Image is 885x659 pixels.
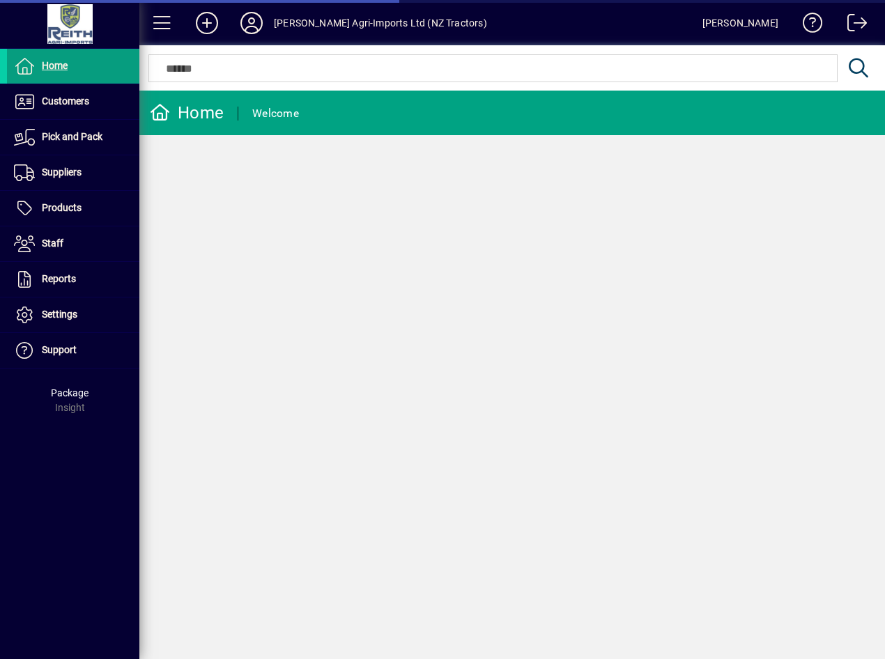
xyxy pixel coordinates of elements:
[42,202,82,213] span: Products
[7,191,139,226] a: Products
[252,102,299,125] div: Welcome
[42,344,77,355] span: Support
[185,10,229,36] button: Add
[229,10,274,36] button: Profile
[42,309,77,320] span: Settings
[42,131,102,142] span: Pick and Pack
[7,84,139,119] a: Customers
[7,297,139,332] a: Settings
[7,226,139,261] a: Staff
[702,12,778,34] div: [PERSON_NAME]
[42,166,82,178] span: Suppliers
[42,273,76,284] span: Reports
[792,3,823,48] a: Knowledge Base
[150,102,224,124] div: Home
[42,95,89,107] span: Customers
[837,3,868,48] a: Logout
[7,262,139,297] a: Reports
[274,12,487,34] div: [PERSON_NAME] Agri-Imports Ltd (NZ Tractors)
[51,387,88,398] span: Package
[42,60,68,71] span: Home
[42,238,63,249] span: Staff
[7,120,139,155] a: Pick and Pack
[7,155,139,190] a: Suppliers
[7,333,139,368] a: Support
